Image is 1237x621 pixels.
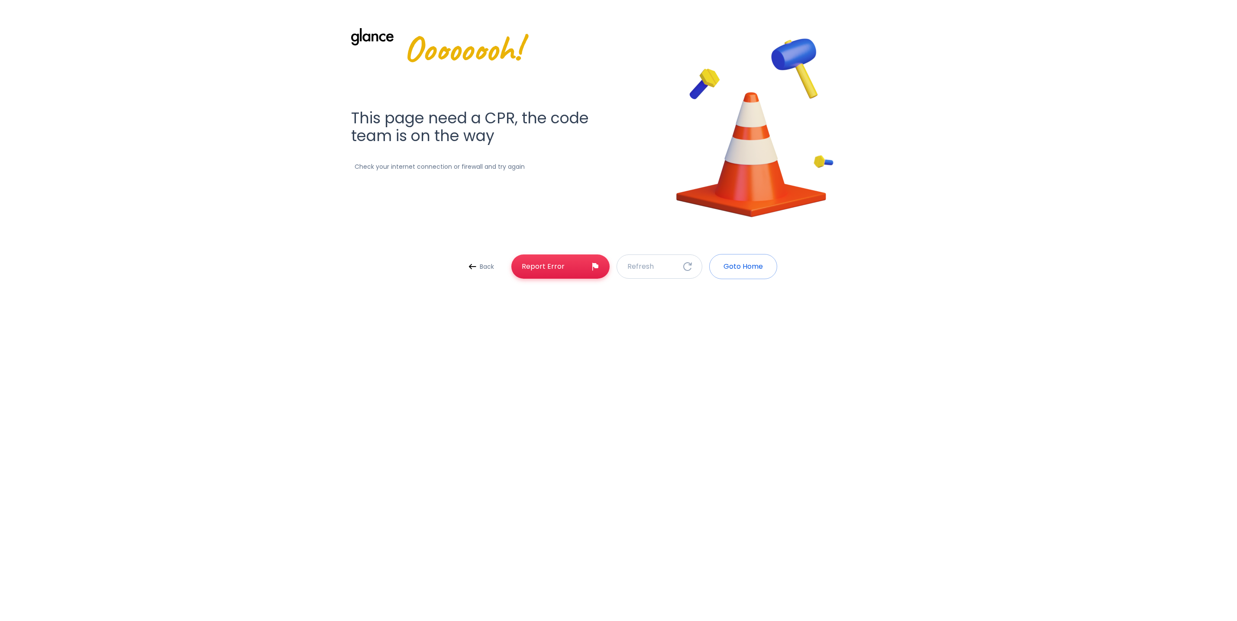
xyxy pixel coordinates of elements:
p: Refresh [627,261,654,272]
p: Back [480,262,494,271]
a: Back [460,259,504,274]
p: Goto Home [723,261,763,272]
p: Report Error [522,261,565,272]
a: Report Error [511,254,610,279]
span: Oooooooh! [404,28,521,82]
p: Check your internet connection or firewall and try again [351,162,525,171]
h1: This page need a CPR, the code team is on the way [351,109,614,145]
button: Goto Home [709,254,777,279]
img: error-image-6AFcYm1f.png [635,9,875,249]
button: Refresh [617,254,702,279]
